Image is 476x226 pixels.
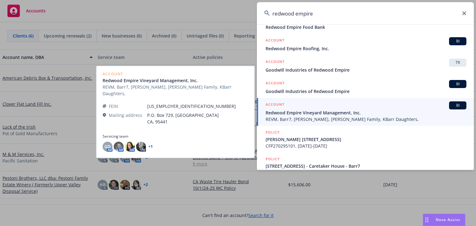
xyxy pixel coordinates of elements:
span: Redwood Empire Vineyard Management, Inc. [266,109,466,116]
span: Goodwill Industries of Redwood Empire [266,67,466,73]
span: CFP 0100410619 01, [DATE]-[DATE] [266,169,466,176]
h5: ACCOUNT [266,37,284,45]
a: ACCOUNTTRGoodwill Industries of Redwood Empire [257,55,474,77]
span: CFP270295101, [DATE]-[DATE] [266,143,466,149]
span: [PERSON_NAME] [STREET_ADDRESS] [266,136,466,143]
h5: POLICY [266,129,280,135]
span: TR [452,60,464,65]
h5: ACCOUNT [266,101,284,109]
span: Goodwill Industries of Redwood Empire [266,88,466,95]
span: [STREET_ADDRESS] - Caretaker House - Barr7 [266,163,466,169]
a: POLICY[STREET_ADDRESS] - Caretaker House - Barr7CFP 0100410619 01, [DATE]-[DATE] [257,153,474,179]
span: BI [452,103,464,108]
span: Redwood Empire Food Bank [266,24,466,30]
button: Nova Assist [423,214,465,226]
span: BI [452,81,464,87]
a: POLICY[PERSON_NAME] [STREET_ADDRESS]CFP270295101, [DATE]-[DATE] [257,126,474,153]
span: REVM, Barr7, [PERSON_NAME], [PERSON_NAME] Family, KBarr Daughters, [266,116,466,122]
span: BI [452,38,464,44]
a: ACCOUNTBIRedwood Empire Vineyard Management, Inc.REVM, Barr7, [PERSON_NAME], [PERSON_NAME] Family... [257,98,474,126]
div: Drag to move [423,214,431,226]
input: Search... [257,2,474,24]
a: ACCOUNTBIGoodwill Industries of Redwood Empire [257,77,474,98]
h5: ACCOUNT [266,59,284,66]
span: Nova Assist [436,217,460,222]
span: Redwood Empire Roofing, Inc. [266,45,466,52]
h5: POLICY [266,156,280,162]
h5: ACCOUNT [266,80,284,87]
a: ACCOUNTBIRedwood Empire Roofing, Inc. [257,34,474,55]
